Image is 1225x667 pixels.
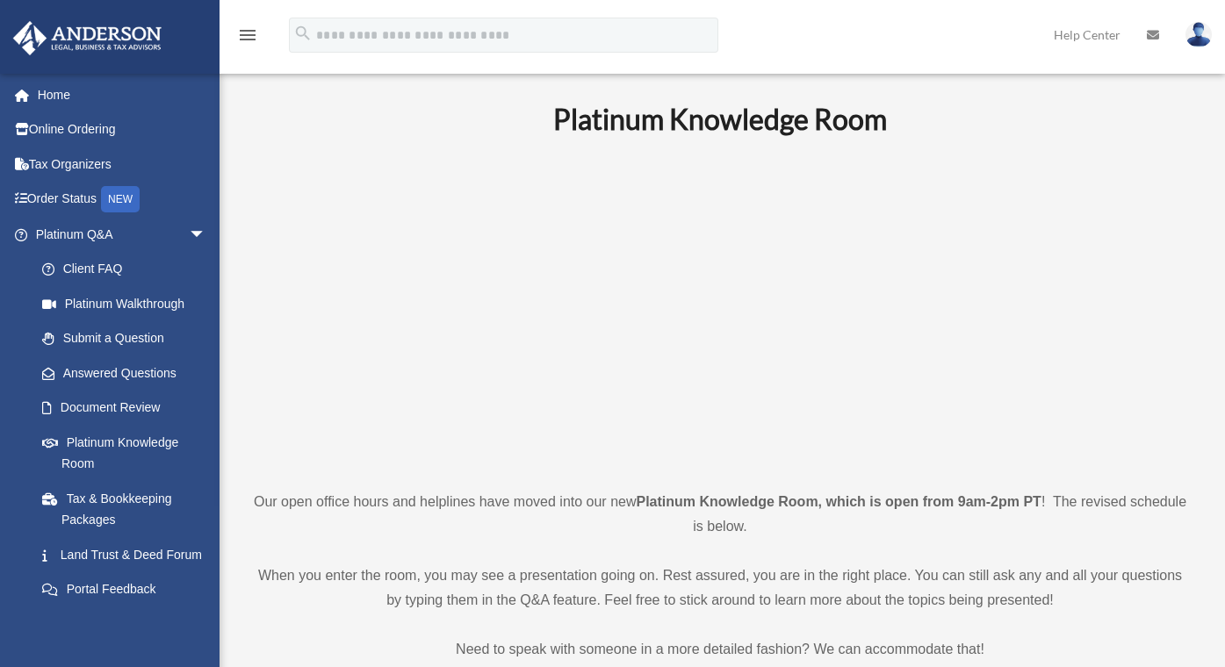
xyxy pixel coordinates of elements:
p: Our open office hours and helplines have moved into our new ! The revised schedule is below. [250,490,1190,539]
a: Tax & Bookkeeping Packages [25,481,233,537]
a: Answered Questions [25,355,233,391]
a: Digital Productsarrow_drop_down [12,606,233,642]
strong: Platinum Knowledge Room, which is open from 9am-2pm PT [637,494,1041,509]
p: Need to speak with someone in a more detailed fashion? We can accommodate that! [250,637,1190,662]
a: Submit a Question [25,321,233,356]
img: Anderson Advisors Platinum Portal [8,21,167,55]
i: menu [237,25,258,46]
p: When you enter the room, you may see a presentation going on. Rest assured, you are in the right ... [250,563,1190,613]
b: Platinum Knowledge Room [553,102,887,136]
img: User Pic [1185,22,1212,47]
a: Home [12,77,233,112]
a: Platinum Knowledge Room [25,425,224,481]
a: Tax Organizers [12,147,233,182]
a: Client FAQ [25,252,233,287]
a: menu [237,31,258,46]
a: Order StatusNEW [12,182,233,218]
div: NEW [101,186,140,212]
a: Platinum Walkthrough [25,286,233,321]
a: Platinum Q&Aarrow_drop_down [12,217,233,252]
a: Portal Feedback [25,572,233,607]
i: search [293,24,313,43]
a: Document Review [25,391,233,426]
iframe: 231110_Toby_KnowledgeRoom [457,161,984,457]
a: Land Trust & Deed Forum [25,537,233,572]
a: Online Ordering [12,112,233,147]
span: arrow_drop_down [189,606,224,642]
span: arrow_drop_down [189,217,224,253]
